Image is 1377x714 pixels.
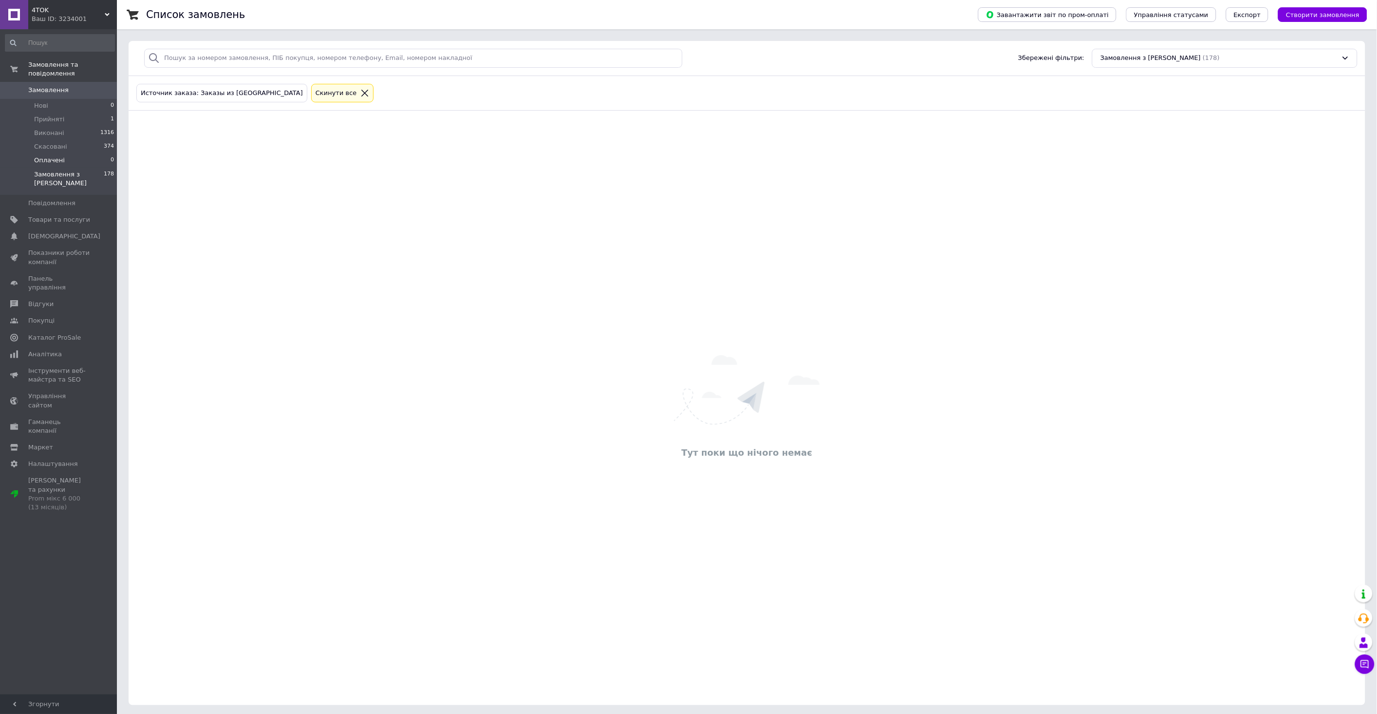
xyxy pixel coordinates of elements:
[28,333,81,342] span: Каталог ProSale
[5,34,115,52] input: Пошук
[1226,7,1269,22] button: Експорт
[1203,54,1220,61] span: (178)
[1018,54,1084,63] span: Збережені фільтри:
[28,476,90,512] span: [PERSON_NAME] та рахунки
[100,129,114,137] span: 1316
[34,115,64,124] span: Прийняті
[32,15,117,23] div: Ваш ID: 3234001
[34,142,67,151] span: Скасовані
[34,129,64,137] span: Виконані
[1134,11,1208,19] span: Управління статусами
[104,170,114,188] span: 178
[144,49,682,68] input: Пошук за номером замовлення, ПІБ покупця, номером телефону, Email, номером накладної
[28,494,90,512] div: Prom мікс 6 000 (13 місяців)
[1126,7,1216,22] button: Управління статусами
[1234,11,1261,19] span: Експорт
[28,392,90,409] span: Управління сайтом
[28,60,117,78] span: Замовлення та повідомлення
[28,350,62,359] span: Аналітика
[1100,54,1201,63] span: Замовлення з [PERSON_NAME]
[1268,11,1367,18] a: Створити замовлення
[146,9,245,20] h1: Список замовлень
[28,443,53,452] span: Маркет
[136,84,307,103] div: Источник заказа: Заказы из [GEOGRAPHIC_DATA]
[28,274,90,292] span: Панель управління
[28,215,90,224] span: Товари та послуги
[104,142,114,151] span: 374
[111,101,114,110] span: 0
[28,367,90,384] span: Інструменти веб-майстра та SEO
[28,300,54,309] span: Відгуки
[314,88,359,98] div: Cкинути все
[28,86,69,95] span: Замовлення
[978,7,1116,22] button: Завантажити звіт по пром-оплаті
[986,10,1109,19] span: Завантажити звіт по пром-оплаті
[28,460,78,468] span: Налаштування
[111,156,114,165] span: 0
[1286,11,1359,19] span: Створити замовлення
[28,418,90,435] span: Гаманець компанії
[32,6,105,15] span: 4TOK
[28,199,75,208] span: Повідомлення
[34,170,104,188] span: Замовлення з [PERSON_NAME]
[34,101,48,110] span: Нові
[1355,655,1375,674] button: Чат з покупцем
[28,316,55,325] span: Покупці
[133,446,1360,459] div: Тут поки що нічого немає
[28,232,100,241] span: [DEMOGRAPHIC_DATA]
[111,115,114,124] span: 1
[28,249,90,266] span: Показники роботи компанії
[1278,7,1367,22] button: Створити замовлення
[34,156,65,165] span: Оплачені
